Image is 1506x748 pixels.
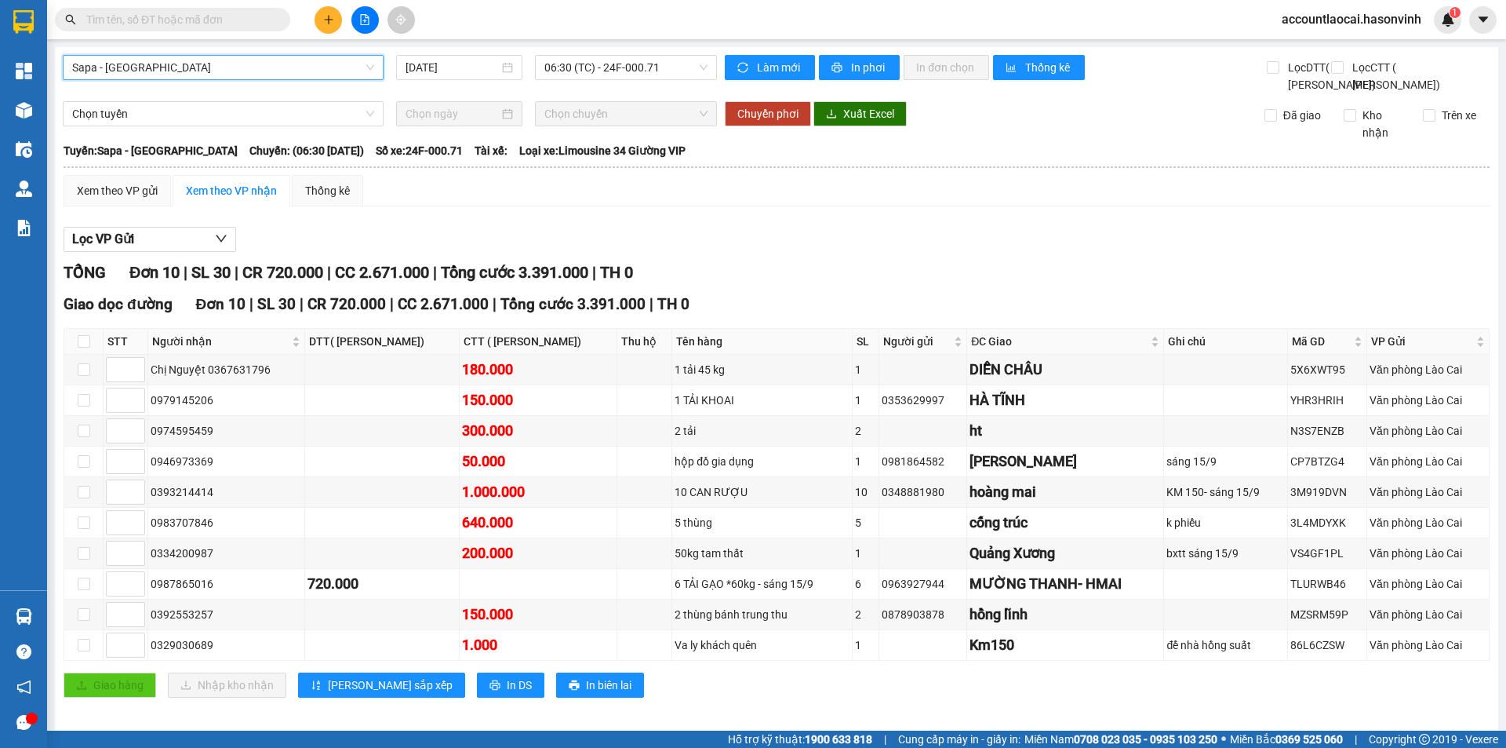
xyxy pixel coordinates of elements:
[1367,600,1490,630] td: Văn phòng Lào Cai
[1371,333,1473,350] span: VP Gửi
[586,677,631,694] span: In biên lai
[969,451,1161,473] div: [PERSON_NAME]
[1221,736,1226,743] span: ⚪️
[1288,355,1367,385] td: 5X6XWT95
[406,105,499,122] input: Chọn ngày
[1166,514,1284,531] div: k phiếu
[1367,569,1490,600] td: Văn phòng Lào Cai
[376,142,463,159] span: Số xe: 24F-000.71
[855,575,876,593] div: 6
[882,575,964,593] div: 0963927944
[77,182,158,199] div: Xem theo VP gửi
[323,14,334,25] span: plus
[600,263,633,282] span: TH 0
[882,453,964,470] div: 0981864582
[649,295,653,313] span: |
[1166,545,1284,562] div: bxtt sáng 15/9
[72,56,374,79] span: Sapa - Hà Tĩnh
[882,392,964,409] div: 0353629997
[327,263,331,282] span: |
[16,644,31,659] span: question-circle
[249,295,253,313] span: |
[1288,569,1367,600] td: TLURWB46
[1288,538,1367,569] td: VS4GF1PL
[305,329,460,355] th: DTT( [PERSON_NAME])
[675,422,849,440] div: 2 tải
[1288,385,1367,416] td: YHR3HRIH
[64,263,106,282] span: TỔNG
[971,333,1148,350] span: ĐC Giao
[215,232,227,245] span: down
[1269,9,1434,29] span: accountlaocai.hasonvinh
[1024,731,1217,748] span: Miền Nam
[675,637,849,654] div: Va ly khách quên
[129,263,180,282] span: Đơn 10
[855,422,876,440] div: 2
[544,56,708,79] span: 06:30 (TC) - 24F-000.71
[151,545,302,562] div: 0334200987
[151,392,302,409] div: 0979145206
[300,295,304,313] span: |
[882,483,964,501] div: 0348881980
[855,606,876,623] div: 2
[969,573,1161,595] div: MƯỜNG THANH- HMAI
[305,182,350,199] div: Thống kê
[104,329,148,355] th: STT
[335,263,429,282] span: CC 2.671.000
[855,392,876,409] div: 1
[1476,13,1490,27] span: caret-down
[1370,575,1486,593] div: Văn phòng Lào Cai
[1346,59,1442,93] span: Lọc CTT ( [PERSON_NAME])
[904,55,989,80] button: In đơn chọn
[1355,731,1357,748] span: |
[1370,392,1486,409] div: Văn phòng Lào Cai
[1288,630,1367,661] td: 86L6CZSW
[672,329,853,355] th: Tên hàng
[477,673,544,698] button: printerIn DS
[855,361,876,378] div: 1
[675,575,849,593] div: 6 TẢI GẠO *60kg - sáng 15/9
[242,263,323,282] span: CR 720.000
[328,677,453,694] span: [PERSON_NAME] sắp xếp
[519,142,686,159] span: Loại xe: Limousine 34 Giường VIP
[1290,422,1364,440] div: N3S7ENZB
[151,361,302,378] div: Chị Nguyệt 0367631796
[813,101,907,126] button: downloadXuất Excel
[398,295,489,313] span: CC 2.671.000
[460,329,617,355] th: CTT ( [PERSON_NAME])
[1277,107,1327,124] span: Đã giao
[592,263,596,282] span: |
[475,142,507,159] span: Tài xế:
[16,220,32,236] img: solution-icon
[16,608,32,625] img: warehouse-icon
[1367,508,1490,538] td: Văn phòng Lào Cai
[1164,329,1287,355] th: Ghi chú
[969,359,1161,381] div: DIỄN CHÂU
[1370,637,1486,654] div: Văn phòng Lào Cai
[351,6,379,34] button: file-add
[462,481,614,503] div: 1.000.000
[853,329,879,355] th: SL
[675,453,849,470] div: hộp đồ gia dụng
[969,481,1161,503] div: hoàng mai
[883,333,951,350] span: Người gửi
[855,514,876,531] div: 5
[1367,447,1490,477] td: Văn phòng Lào Cai
[462,451,614,473] div: 50.000
[65,14,76,25] span: search
[1290,606,1364,623] div: MZSRM59P
[1290,637,1364,654] div: 86L6CZSW
[1288,508,1367,538] td: 3L4MDYXK
[969,542,1161,564] div: Quảng Xương
[569,680,580,692] span: printer
[462,420,614,442] div: 300.000
[969,389,1161,411] div: HÀ TĨNH
[882,606,964,623] div: 0878903878
[855,453,876,470] div: 1
[1288,416,1367,447] td: N3S7ENZB
[855,483,876,501] div: 10
[1292,333,1351,350] span: Mã GD
[1367,477,1490,508] td: Văn phòng Lào Cai
[16,141,32,158] img: warehouse-icon
[151,575,302,593] div: 0987865016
